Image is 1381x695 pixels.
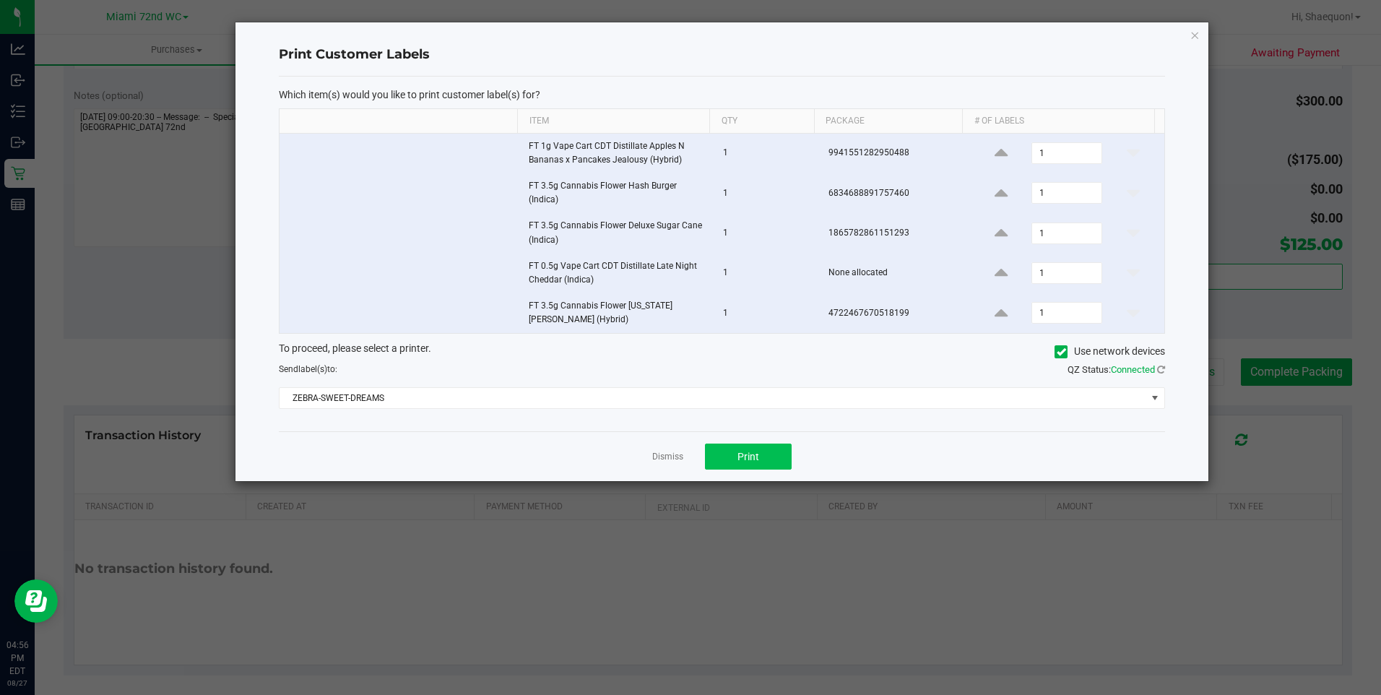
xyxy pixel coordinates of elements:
span: Print [737,451,759,462]
td: 4722467670518199 [820,293,970,332]
button: Print [705,444,792,470]
td: FT 3.5g Cannabis Flower Hash Burger (Indica) [520,173,714,213]
a: Dismiss [652,451,683,463]
span: Send to: [279,364,337,374]
td: 1 [714,213,820,253]
span: Connected [1111,364,1155,375]
th: Package [814,109,962,134]
span: QZ Status: [1068,364,1165,375]
td: 1 [714,254,820,293]
span: ZEBRA-SWEET-DREAMS [280,388,1146,408]
td: FT 1g Vape Cart CDT Distillate Apples N Bananas x Pancakes Jealousy (Hybrid) [520,134,714,173]
td: 1 [714,293,820,332]
td: 1 [714,134,820,173]
p: Which item(s) would you like to print customer label(s) for? [279,88,1165,101]
th: Item [517,109,709,134]
td: FT 0.5g Vape Cart CDT Distillate Late Night Cheddar (Indica) [520,254,714,293]
th: Qty [709,109,814,134]
td: FT 3.5g Cannabis Flower Deluxe Sugar Cane (Indica) [520,213,714,253]
th: # of labels [962,109,1154,134]
td: None allocated [820,254,970,293]
td: 1865782861151293 [820,213,970,253]
iframe: Resource center [14,579,58,623]
td: FT 3.5g Cannabis Flower [US_STATE][PERSON_NAME] (Hybrid) [520,293,714,332]
td: 9941551282950488 [820,134,970,173]
span: label(s) [298,364,327,374]
label: Use network devices [1055,344,1165,359]
h4: Print Customer Labels [279,46,1165,64]
td: 6834688891757460 [820,173,970,213]
div: To proceed, please select a printer. [268,341,1176,363]
td: 1 [714,173,820,213]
